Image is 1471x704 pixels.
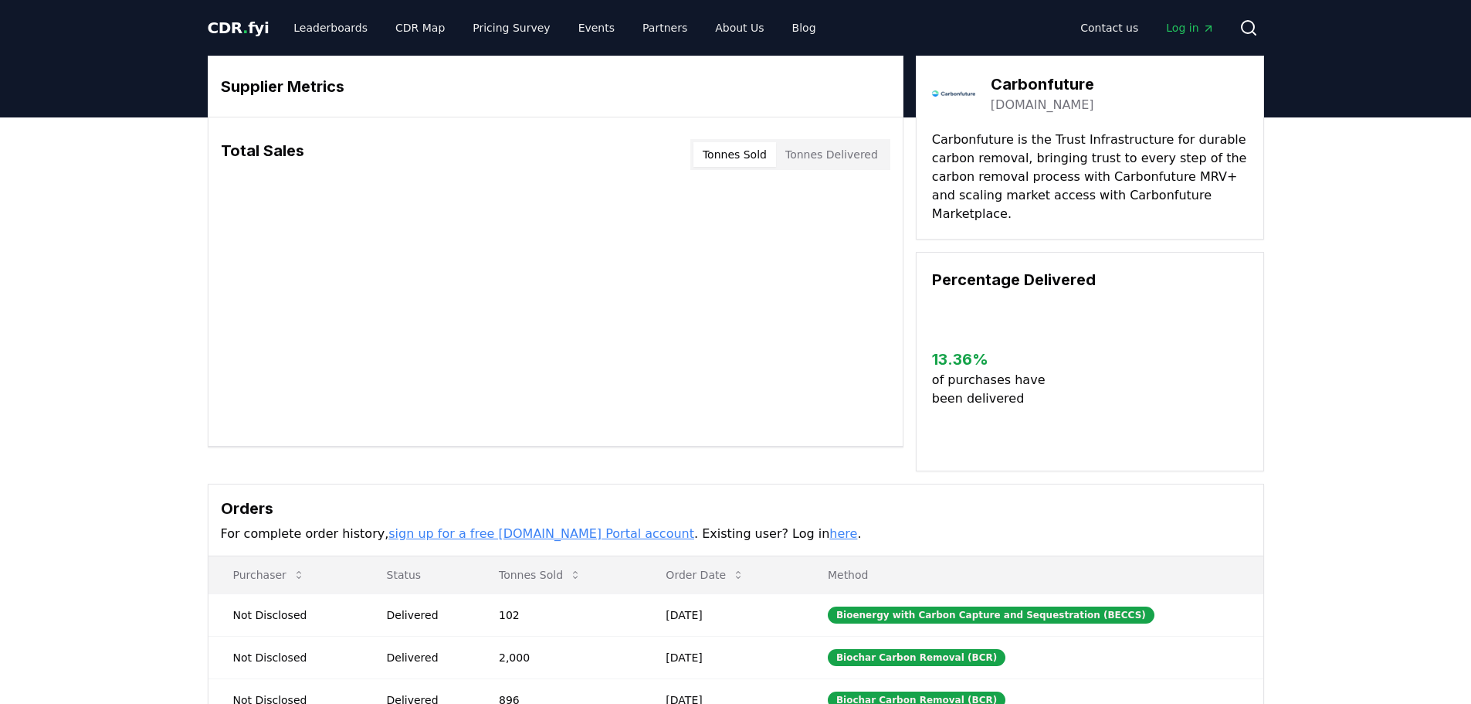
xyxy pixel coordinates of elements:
td: [DATE] [641,593,803,636]
span: . [242,19,248,37]
div: Biochar Carbon Removal (BCR) [828,649,1005,666]
button: Order Date [653,559,757,590]
a: Log in [1154,14,1226,42]
td: [DATE] [641,636,803,678]
button: Purchaser [221,559,317,590]
p: Status [375,567,462,583]
a: [DOMAIN_NAME] [991,96,1094,114]
a: sign up for a free [DOMAIN_NAME] Portal account [388,526,694,541]
td: Not Disclosed [208,636,362,678]
a: here [829,526,857,541]
a: Blog [780,14,829,42]
nav: Main [281,14,828,42]
p: Carbonfuture is the Trust Infrastructure for durable carbon removal, bringing trust to every step... [932,131,1248,223]
a: Contact us [1068,14,1151,42]
a: Events [566,14,627,42]
nav: Main [1068,14,1226,42]
h3: Carbonfuture [991,73,1094,96]
span: Log in [1166,20,1214,36]
h3: 13.36 % [932,348,1058,371]
a: Partners [630,14,700,42]
a: CDR.fyi [208,17,269,39]
h3: Total Sales [221,139,304,170]
p: of purchases have been delivered [932,371,1058,408]
div: Delivered [387,650,462,665]
a: CDR Map [383,14,457,42]
h3: Supplier Metrics [221,75,890,98]
td: Not Disclosed [208,593,362,636]
a: About Us [703,14,776,42]
p: Method [815,567,1251,583]
a: Pricing Survey [460,14,562,42]
a: Leaderboards [281,14,380,42]
button: Tonnes Delivered [776,142,887,167]
h3: Orders [221,497,1251,520]
span: CDR fyi [208,19,269,37]
button: Tonnes Sold [693,142,776,167]
button: Tonnes Sold [486,559,594,590]
div: Bioenergy with Carbon Capture and Sequestration (BECCS) [828,607,1154,624]
p: For complete order history, . Existing user? Log in . [221,525,1251,543]
h3: Percentage Delivered [932,268,1248,291]
td: 2,000 [474,636,641,678]
div: Delivered [387,607,462,623]
img: Carbonfuture-logo [932,72,975,115]
td: 102 [474,593,641,636]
